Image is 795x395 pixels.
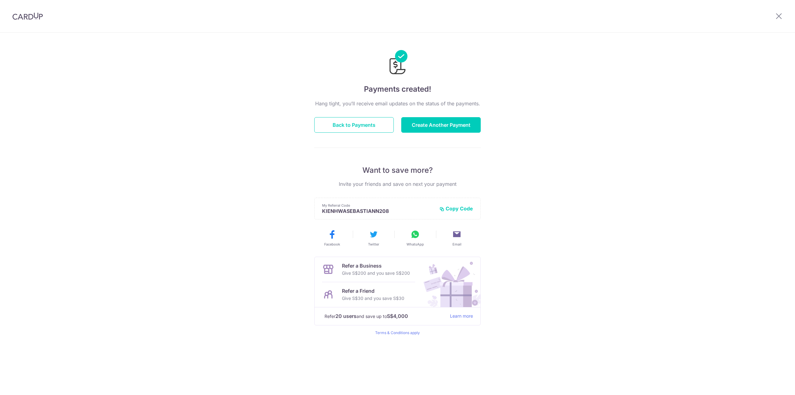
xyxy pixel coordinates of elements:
[322,208,434,214] p: KIENHWASEBASTIANN208
[342,295,404,302] p: Give S$30 and you save S$30
[325,312,445,320] p: Refer and save up to
[355,229,392,247] button: Twitter
[335,312,357,320] strong: 20 users
[368,242,379,247] span: Twitter
[439,205,473,212] button: Copy Code
[452,242,461,247] span: Email
[387,312,408,320] strong: S$4,000
[342,287,404,295] p: Refer a Friend
[418,257,480,307] img: Refer
[314,84,481,95] h4: Payments created!
[314,165,481,175] p: Want to save more?
[314,100,481,107] p: Hang tight, you’ll receive email updates on the status of the payments.
[314,117,394,133] button: Back to Payments
[397,229,434,247] button: WhatsApp
[324,242,340,247] span: Facebook
[342,269,410,277] p: Give S$200 and you save S$200
[438,229,475,247] button: Email
[407,242,424,247] span: WhatsApp
[450,312,473,320] a: Learn more
[388,50,407,76] img: Payments
[314,229,350,247] button: Facebook
[342,262,410,269] p: Refer a Business
[401,117,481,133] button: Create Another Payment
[375,330,420,335] a: Terms & Conditions apply
[314,180,481,188] p: Invite your friends and save on next your payment
[12,12,43,20] img: CardUp
[322,203,434,208] p: My Referral Code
